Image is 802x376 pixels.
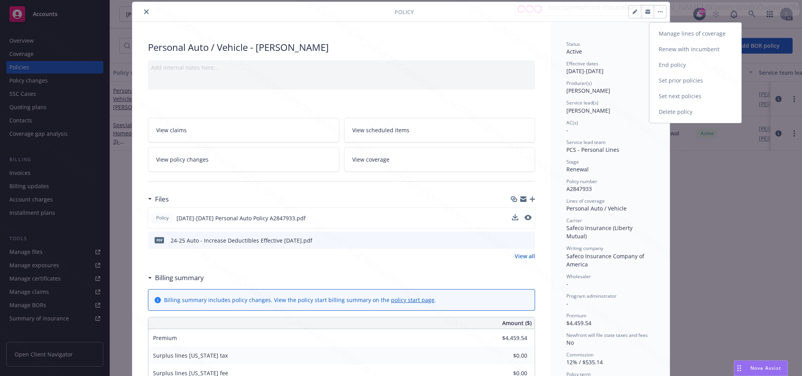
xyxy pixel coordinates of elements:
span: Service lead(s) [566,99,598,106]
span: Renewal [566,166,589,173]
div: Drag to move [734,361,744,376]
span: Service lead team [566,139,606,146]
h3: Billing summary [155,273,204,283]
button: download file [512,236,519,245]
span: A2847933 [566,185,592,192]
div: [DATE] - [DATE] [566,60,654,75]
div: Files [148,194,169,204]
a: View claims [148,118,339,142]
div: Personal Auto / Vehicle - [PERSON_NAME] [148,41,535,54]
span: Policy number [566,178,597,185]
a: View coverage [344,147,535,172]
span: AC(s) [566,119,578,126]
span: PCS - Personal Lines [566,146,619,153]
h3: Files [155,194,169,204]
input: 0.00 [481,350,532,362]
span: Carrier [566,217,582,224]
span: [DATE]-[DATE] Personal Auto Policy A2847933.pdf [177,214,306,222]
span: View scheduled items [352,126,409,134]
span: Policy [155,214,170,221]
span: 12% / $535.14 [566,358,603,366]
span: No [566,339,574,346]
span: View policy changes [156,155,209,164]
span: View coverage [352,155,389,164]
span: Nova Assist [750,365,781,371]
button: download file [512,214,518,222]
span: - [566,126,568,134]
span: pdf [155,237,164,243]
span: - [566,280,568,288]
span: View claims [156,126,187,134]
span: Status [566,41,580,47]
span: $4,459.54 [566,319,591,327]
span: Surplus lines [US_STATE] tax [153,352,228,359]
button: download file [512,214,518,220]
span: Amount ($) [502,319,532,327]
span: Newfront will file state taxes and fees [566,332,648,338]
span: Safeco Insurance Company of America [566,252,646,268]
span: Writing company [566,245,603,252]
span: Program administrator [566,293,616,299]
span: Wholesaler [566,273,591,280]
span: - [566,300,568,307]
div: Billing summary [148,273,204,283]
div: 24-25 Auto - Increase Deductibles Effective [DATE].pdf [171,236,312,245]
span: [PERSON_NAME] [566,107,610,114]
div: Add internal notes here... [151,63,532,72]
span: Premium [153,334,177,342]
a: View all [515,252,535,260]
span: Premium [566,312,586,319]
span: Policy [395,8,414,16]
button: Nova Assist [734,360,788,376]
span: Personal Auto / Vehicle [566,205,627,212]
span: Commission [566,351,593,358]
a: policy start page [391,296,434,304]
span: Stage [566,158,579,165]
button: preview file [524,214,532,222]
button: preview file [524,215,532,220]
span: [PERSON_NAME] [566,87,610,94]
div: Billing summary includes policy changes. View the policy start billing summary on the . [164,296,436,304]
span: Effective dates [566,60,598,67]
input: 0.00 [481,332,532,344]
span: Active [566,48,582,55]
button: preview file [525,236,532,245]
a: View scheduled items [344,118,535,142]
span: Producer(s) [566,80,592,86]
button: close [142,7,151,16]
span: Safeco Insurance (Liberty Mutual) [566,224,634,240]
a: View policy changes [148,147,339,172]
span: Lines of coverage [566,198,605,204]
